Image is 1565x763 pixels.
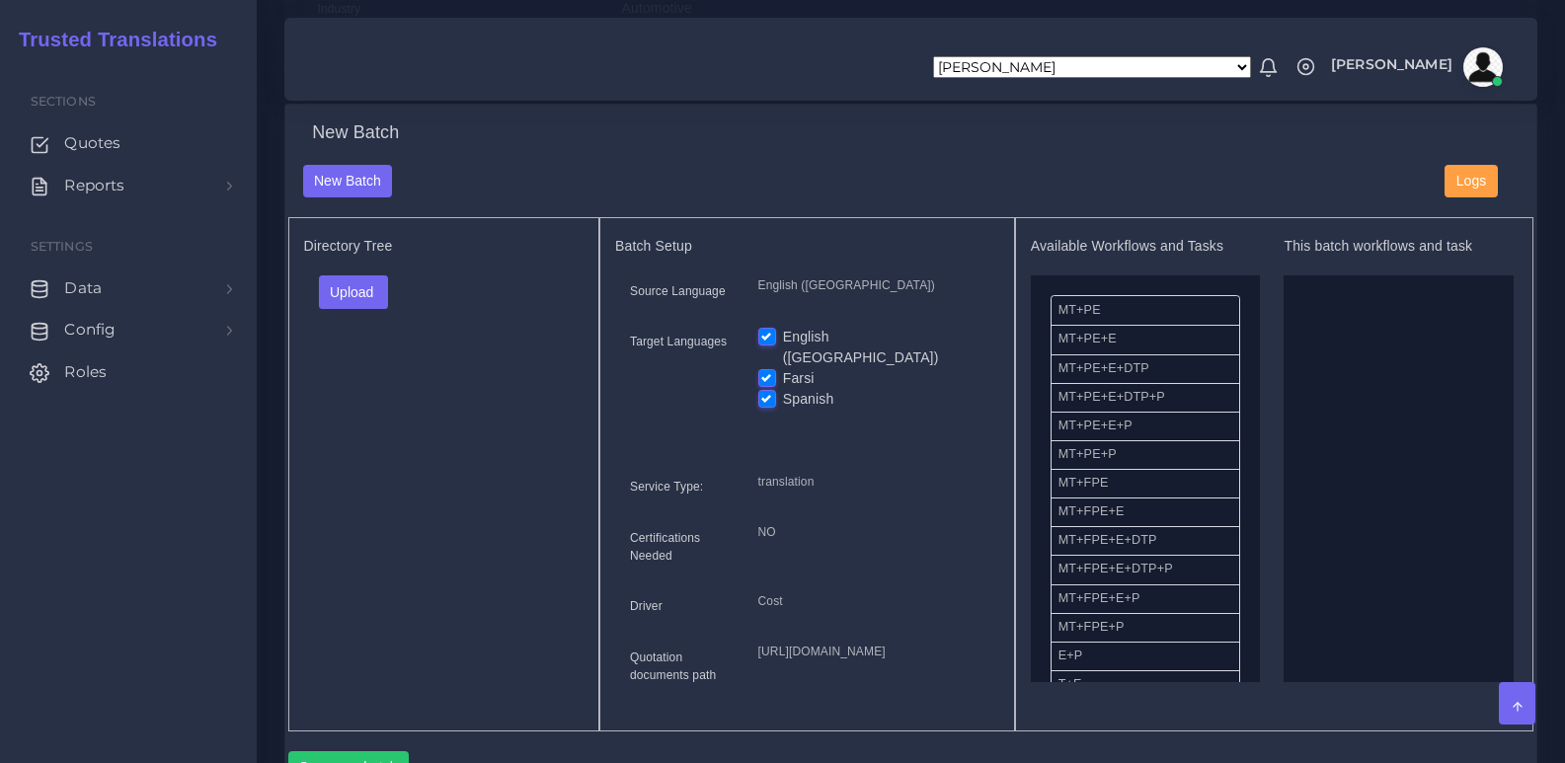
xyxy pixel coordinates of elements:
[1051,642,1240,671] li: E+P
[15,165,242,206] a: Reports
[758,472,984,493] p: translation
[1456,173,1486,189] span: Logs
[64,361,107,383] span: Roles
[31,94,96,109] span: Sections
[630,333,727,350] label: Target Languages
[319,275,389,309] button: Upload
[5,28,217,51] h2: Trusted Translations
[630,649,729,684] label: Quotation documents path
[1445,165,1497,198] button: Logs
[630,597,663,615] label: Driver
[615,238,999,255] h5: Batch Setup
[1051,469,1240,498] li: MT+FPE
[1051,497,1240,527] li: MT+FPE+E
[1051,526,1240,556] li: MT+FPE+E+DTP
[630,529,729,565] label: Certifications Needed
[1051,412,1240,441] li: MT+PE+E+P
[5,24,217,56] a: Trusted Translations
[1331,57,1452,71] span: [PERSON_NAME]
[303,165,393,198] button: New Batch
[783,327,984,368] label: English ([GEOGRAPHIC_DATA])
[64,132,120,154] span: Quotes
[758,275,984,296] p: English ([GEOGRAPHIC_DATA])
[1051,383,1240,413] li: MT+PE+E+DTP+P
[15,267,242,309] a: Data
[758,642,984,662] p: [URL][DOMAIN_NAME]
[1321,47,1510,87] a: [PERSON_NAME]avatar
[1051,555,1240,584] li: MT+FPE+E+DTP+P
[1051,440,1240,470] li: MT+PE+P
[783,368,815,389] label: Farsi
[1051,354,1240,384] li: MT+PE+E+DTP
[1051,295,1240,326] li: MT+PE
[1051,584,1240,614] li: MT+FPE+E+P
[758,591,984,612] p: Cost
[630,282,726,300] label: Source Language
[630,478,703,496] label: Service Type:
[1051,670,1240,700] li: T+E
[15,122,242,164] a: Quotes
[64,175,124,196] span: Reports
[312,122,399,144] h4: New Batch
[303,172,393,188] a: New Batch
[64,277,102,299] span: Data
[31,239,93,254] span: Settings
[1051,325,1240,354] li: MT+PE+E
[1463,47,1503,87] img: avatar
[15,351,242,393] a: Roles
[1031,238,1260,255] h5: Available Workflows and Tasks
[304,238,585,255] h5: Directory Tree
[64,319,116,341] span: Config
[1284,238,1513,255] h5: This batch workflows and task
[15,309,242,350] a: Config
[1051,613,1240,643] li: MT+FPE+P
[783,389,834,410] label: Spanish
[758,522,984,543] p: NO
